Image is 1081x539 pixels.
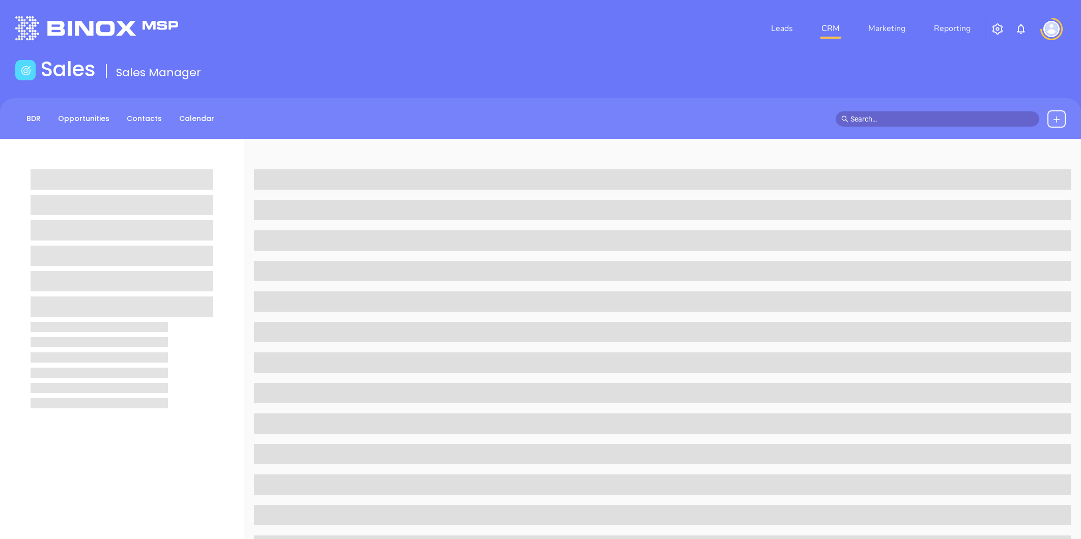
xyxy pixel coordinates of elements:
a: Marketing [864,18,909,39]
a: CRM [817,18,844,39]
a: Opportunities [52,110,116,127]
span: Sales Manager [116,65,201,80]
a: Reporting [930,18,975,39]
a: Leads [767,18,797,39]
input: Search… [850,113,1034,125]
img: user [1043,21,1060,37]
h1: Sales [41,57,96,81]
a: Contacts [121,110,168,127]
a: BDR [20,110,47,127]
img: iconSetting [991,23,1004,35]
span: search [841,115,848,123]
img: logo [15,16,178,40]
img: iconNotification [1015,23,1027,35]
a: Calendar [173,110,220,127]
